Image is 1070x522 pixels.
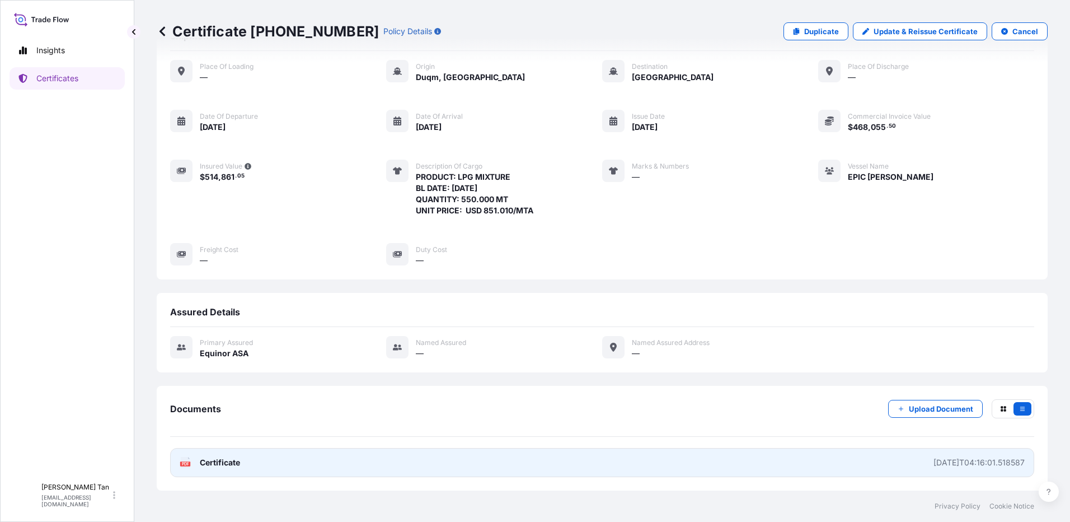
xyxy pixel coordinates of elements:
span: 514 [205,173,218,181]
a: PDFCertificate[DATE]T04:16:01.518587 [170,448,1034,477]
p: Upload Document [909,403,973,414]
span: — [632,171,640,183]
p: Duplicate [804,26,839,37]
span: Equinor ASA [200,348,248,359]
span: Primary assured [200,338,253,347]
span: Documents [170,403,221,414]
span: [DATE] [632,122,658,133]
p: Update & Reissue Certificate [874,26,978,37]
a: Cookie Notice [989,502,1034,511]
span: Description of cargo [416,162,482,171]
span: Date of arrival [416,112,463,121]
a: Certificates [10,67,125,90]
span: . [235,174,237,178]
p: Cancel [1012,26,1038,37]
p: [EMAIL_ADDRESS][DOMAIN_NAME] [41,494,111,507]
span: Named Assured Address [632,338,710,347]
span: — [632,348,640,359]
span: [DATE] [200,122,226,133]
button: Upload Document [888,400,983,418]
a: Update & Reissue Certificate [853,22,987,40]
span: 468 [853,123,868,131]
button: Cancel [992,22,1048,40]
span: Insured Value [200,162,242,171]
span: Duty Cost [416,245,447,254]
span: Destination [632,62,668,71]
span: 50 [889,124,896,128]
p: Certificates [36,73,78,84]
span: Freight Cost [200,245,238,254]
span: Marks & Numbers [632,162,689,171]
span: PRODUCT: LPG MIXTURE BL DATE: [DATE] QUANTITY: 550.000 MT UNIT PRICE: USD 851.010/MTA [416,171,533,216]
text: PDF [182,462,189,466]
span: — [416,348,424,359]
span: Certificate [200,457,240,468]
span: [GEOGRAPHIC_DATA] [632,72,714,83]
span: Vessel Name [848,162,889,171]
span: Duqm, [GEOGRAPHIC_DATA] [416,72,525,83]
span: SLL [17,490,35,501]
span: , [868,123,871,131]
span: EPIC [PERSON_NAME] [848,171,933,183]
span: Commercial Invoice Value [848,112,931,121]
span: Place of Loading [200,62,254,71]
span: Named Assured [416,338,466,347]
span: Issue Date [632,112,665,121]
p: Policy Details [383,26,432,37]
span: 861 [221,173,234,181]
span: [DATE] [416,122,442,133]
span: — [416,255,424,266]
p: Insights [36,45,65,56]
span: . [886,124,888,128]
span: — [848,72,856,83]
a: Insights [10,39,125,62]
span: Origin [416,62,435,71]
span: $ [200,173,205,181]
span: $ [848,123,853,131]
a: Duplicate [783,22,848,40]
span: — [200,72,208,83]
span: Date of departure [200,112,258,121]
p: Certificate [PHONE_NUMBER] [157,22,379,40]
a: Privacy Policy [935,502,980,511]
span: 055 [871,123,886,131]
span: 05 [237,174,245,178]
span: Assured Details [170,306,240,318]
span: Place of discharge [848,62,909,71]
div: [DATE]T04:16:01.518587 [933,457,1025,468]
span: , [218,173,221,181]
p: [PERSON_NAME] Tan [41,483,111,492]
span: — [200,255,208,266]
